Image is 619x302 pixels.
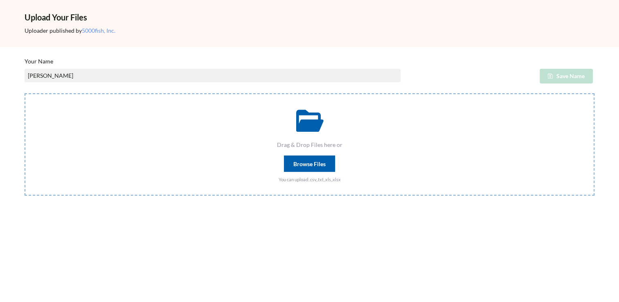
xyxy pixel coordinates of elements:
div: Browse Files [284,156,335,172]
span: Uploader published by [25,27,115,34]
span: 5000fish, Inc. [82,27,115,34]
input: Hermione Granger [25,69,401,82]
small: You can upload: .csv,.txt,.xls,.xlsx [279,177,341,182]
h3: Upload Your Files [25,12,594,22]
span: Your Name [25,58,53,65]
div: Drag & Drop Files here or [25,140,594,149]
